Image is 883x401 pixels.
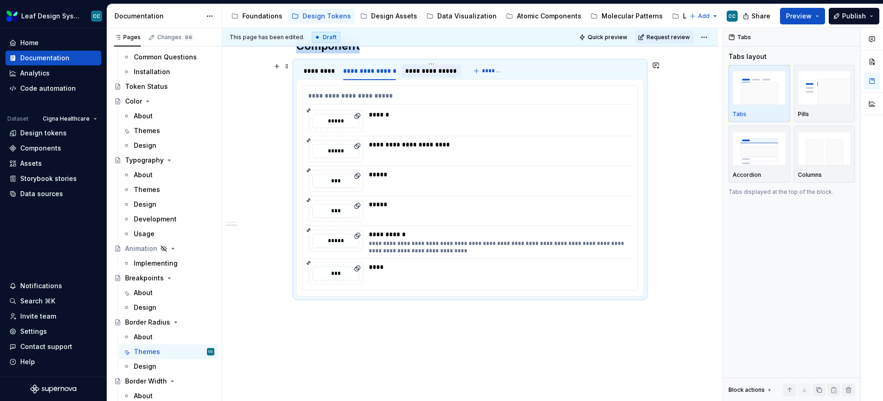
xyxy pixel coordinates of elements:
[733,71,786,105] img: placeholder
[20,281,62,291] div: Notifications
[647,34,690,41] span: Request review
[798,71,851,105] img: placeholder
[119,359,218,374] a: Design
[728,386,765,394] div: Block actions
[119,197,218,212] a: Design
[30,384,76,394] a: Supernova Logo
[119,330,218,344] a: About
[119,227,218,241] a: Usage
[125,318,170,327] div: Border Radius
[20,296,55,306] div: Search ⌘K
[134,67,170,76] div: Installation
[288,9,355,23] a: Design Tokens
[312,32,340,43] div: Draft
[728,384,773,396] div: Block actions
[602,12,663,21] div: Molecular Patterns
[798,110,809,118] p: Pills
[6,81,101,96] a: Code automation
[728,188,855,196] p: Tabs displayed at the top of the block.
[6,324,101,339] a: Settings
[110,153,218,168] a: Typography
[728,126,790,183] button: placeholderAccordion
[114,34,141,41] div: Pages
[6,126,101,140] a: Design tokens
[134,170,153,180] div: About
[134,229,155,238] div: Usage
[134,111,153,121] div: About
[208,347,213,356] div: CC
[668,9,739,23] a: Layout Modules
[20,189,63,198] div: Data sources
[798,171,822,179] p: Columns
[6,66,101,81] a: Analytics
[437,12,497,21] div: Data Visualization
[43,115,90,122] span: Cigna Healthcare
[119,300,218,315] a: Design
[119,344,218,359] a: ThemesCC
[119,212,218,227] a: Development
[119,285,218,300] a: About
[6,171,101,186] a: Storybook stories
[228,9,286,23] a: Foundations
[20,84,76,93] div: Code automation
[134,200,156,209] div: Design
[20,312,56,321] div: Invite team
[2,6,105,26] button: Leaf Design SystemCC
[502,9,585,23] a: Atomic Components
[134,259,178,268] div: Implementing
[733,171,761,179] p: Accordion
[119,109,218,123] a: About
[794,65,855,122] button: placeholderPills
[119,123,218,138] a: Themes
[20,38,39,47] div: Home
[119,182,218,197] a: Themes
[20,128,67,138] div: Design tokens
[303,12,351,21] div: Design Tokens
[20,357,35,366] div: Help
[110,79,218,94] a: Token Status
[20,53,69,63] div: Documentation
[119,256,218,271] a: Implementing
[119,168,218,182] a: About
[115,12,201,21] div: Documentation
[134,391,153,401] div: About
[134,185,160,194] div: Themes
[842,12,866,21] span: Publish
[134,141,156,150] div: Design
[20,69,50,78] div: Analytics
[134,52,197,62] div: Common Questions
[728,65,790,122] button: placeholderTabs
[134,362,156,371] div: Design
[6,141,101,156] a: Components
[20,174,77,183] div: Storybook stories
[302,85,638,291] section-item: Cigna Healthcare
[110,374,218,389] a: Border Width
[119,138,218,153] a: Design
[6,51,101,65] a: Documentation
[6,339,101,354] button: Contact support
[134,347,160,356] div: Themes
[125,156,164,165] div: Typography
[794,126,855,183] button: placeholderColumns
[798,132,851,165] img: placeholder
[588,34,627,41] span: Quick preview
[423,9,500,23] a: Data Visualization
[110,94,218,109] a: Color
[119,64,218,79] a: Installation
[517,12,581,21] div: Atomic Components
[39,112,101,125] button: Cigna Healthcare
[134,303,156,312] div: Design
[728,12,736,20] div: CC
[356,9,421,23] a: Design Assets
[125,377,167,386] div: Border Width
[738,8,776,24] button: Share
[587,9,666,23] a: Molecular Patterns
[829,8,879,24] button: Publish
[125,97,142,106] div: Color
[183,34,194,41] span: 66
[6,35,101,50] a: Home
[576,31,631,44] button: Quick preview
[125,244,157,253] div: Animation
[698,12,710,20] span: Add
[110,241,218,256] a: Animation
